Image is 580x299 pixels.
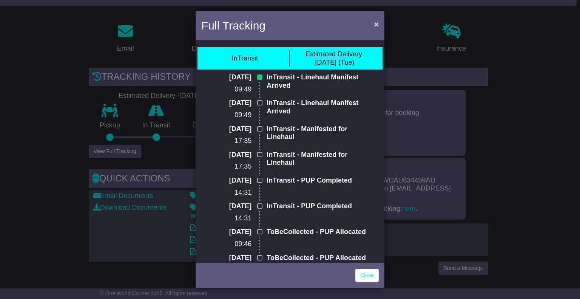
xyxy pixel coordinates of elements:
div: [DATE] (Tue) [305,50,364,67]
p: InTransit - Manifested for Linehaul [267,151,367,167]
p: InTransit - PUP Completed [267,202,367,211]
p: 09:49 [213,111,251,119]
p: [DATE] [213,125,251,133]
p: InTransit - PUP Completed [267,177,367,185]
p: ToBeCollected - PUP Allocated [267,254,367,262]
p: 17:35 [213,137,251,145]
p: [DATE] [213,228,251,236]
p: [DATE] [213,99,251,107]
h4: Full Tracking [201,17,265,34]
p: [DATE] [213,73,251,82]
span: Estimated Delivery: [305,50,364,58]
p: 09:49 [213,85,251,94]
p: 17:35 [213,163,251,171]
p: [DATE] [213,254,251,262]
div: InTransit [232,54,258,63]
button: Close [370,16,383,32]
p: 14:31 [213,214,251,223]
p: InTransit - Linehaul Manifest Arrived [267,99,367,115]
span: × [374,20,379,28]
p: [DATE] [213,177,251,185]
a: Close [355,269,379,282]
p: InTransit - Manifested for Linehaul [267,125,367,141]
p: [DATE] [213,151,251,159]
p: 14:31 [213,189,251,197]
p: ToBeCollected - PUP Allocated [267,228,367,236]
p: [DATE] [213,202,251,211]
p: 09:46 [213,240,251,248]
p: InTransit - Linehaul Manifest Arrived [267,73,367,90]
